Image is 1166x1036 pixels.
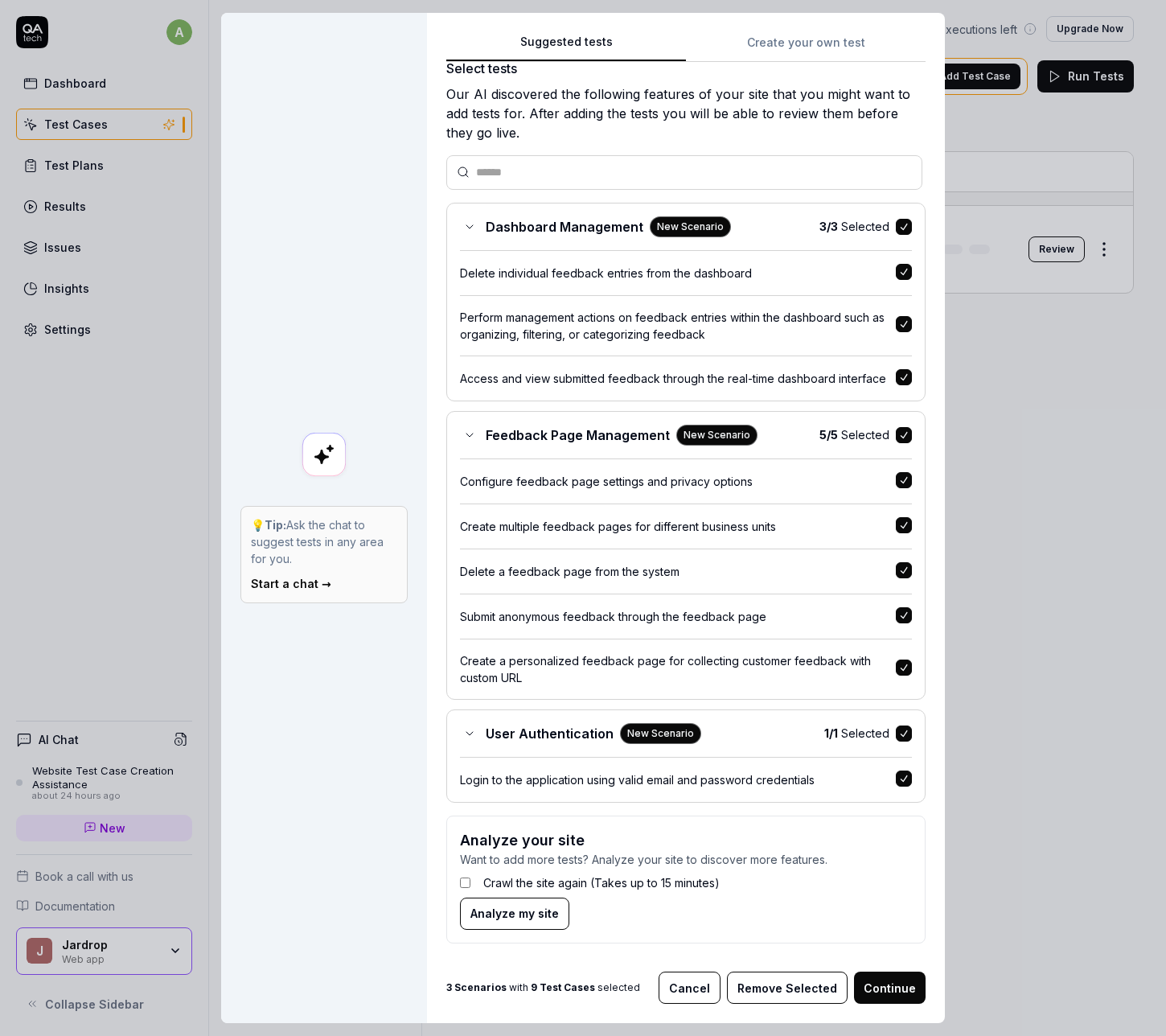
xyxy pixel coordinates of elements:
[446,981,507,993] b: 3 Scenarios
[824,726,838,740] b: 1 / 1
[446,59,926,78] div: Select tests
[486,724,614,743] span: User Authentication
[460,898,569,930] button: Analyze my site
[251,577,331,590] a: Start a chat →
[460,473,896,490] div: Configure feedback page settings and privacy options
[446,33,686,62] button: Suggested tests
[470,905,559,922] span: Analyze my site
[460,608,896,625] div: Submit anonymous feedback through the feedback page
[824,725,889,742] span: Selected
[460,518,896,535] div: Create multiple feedback pages for different business units
[460,370,896,387] div: Access and view submitted feedback through the real-time dashboard interface
[460,563,896,580] div: Delete a feedback page from the system
[650,216,731,237] div: New Scenario
[819,220,838,233] b: 3 / 3
[460,652,896,686] div: Create a personalized feedback page for collecting customer feedback with custom URL
[460,771,896,788] div: Login to the application using valid email and password credentials
[460,309,896,343] div: Perform management actions on feedback entries within the dashboard such as organizing, filtering...
[460,265,896,282] div: Delete individual feedback entries from the dashboard
[620,723,701,744] div: New Scenario
[460,851,912,868] p: Want to add more tests? Analyze your site to discover more features.
[446,980,640,995] span: with selected
[486,217,643,236] span: Dashboard Management
[676,425,757,446] div: New Scenario
[819,426,889,443] span: Selected
[486,425,670,445] span: Feedback Page Management
[819,428,838,442] b: 5 / 5
[819,218,889,235] span: Selected
[659,972,721,1004] button: Cancel
[686,33,926,62] button: Create your own test
[251,516,397,567] p: 💡 Ask the chat to suggest tests in any area for you.
[483,874,720,891] label: Crawl the site again (Takes up to 15 minutes)
[460,829,912,851] h3: Analyze your site
[446,84,926,142] div: Our AI discovered the following features of your site that you might want to add tests for. After...
[854,972,926,1004] button: Continue
[531,981,595,993] b: 9 Test Cases
[265,518,286,532] strong: Tip:
[727,972,848,1004] button: Remove Selected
